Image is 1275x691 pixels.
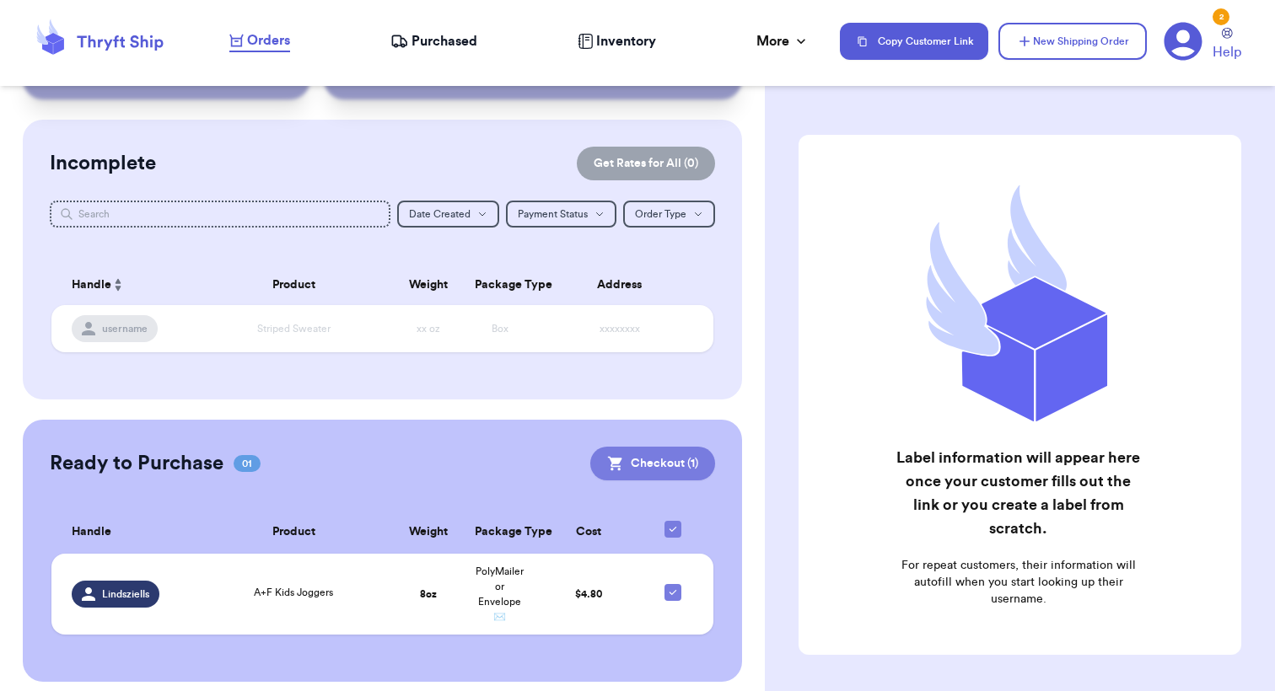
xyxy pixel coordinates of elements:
[390,31,477,51] a: Purchased
[465,511,535,554] th: Package Type
[247,30,290,51] span: Orders
[1164,22,1202,61] a: 2
[72,276,111,294] span: Handle
[756,31,810,51] div: More
[578,31,656,51] a: Inventory
[194,265,393,305] th: Product
[409,209,471,219] span: Date Created
[393,511,464,554] th: Weight
[412,31,477,51] span: Purchased
[102,587,149,601] span: Lindsziells
[254,587,333,597] span: A+F Kids Joggers
[417,324,440,334] span: xx oz
[50,150,156,177] h2: Incomplete
[102,322,148,335] span: username
[600,324,640,334] span: xxxxxxxx
[895,557,1142,608] p: For repeat customers, their information will autofill when you start looking up their username.
[590,447,715,480] button: Checkout (1)
[476,566,524,622] span: PolyMailer or Envelope ✉️
[234,455,261,472] span: 01
[518,209,588,219] span: Payment Status
[1213,28,1241,62] a: Help
[840,23,988,60] button: Copy Customer Link
[596,31,656,51] span: Inventory
[397,201,499,228] button: Date Created
[257,324,331,334] span: Striped Sweater
[998,23,1147,60] button: New Shipping Order
[635,209,686,219] span: Order Type
[895,446,1142,540] h2: Label information will appear here once your customer fills out the link or you create a label fr...
[575,589,602,599] span: $ 4.80
[506,201,616,228] button: Payment Status
[1213,42,1241,62] span: Help
[229,30,290,52] a: Orders
[535,265,713,305] th: Address
[535,511,643,554] th: Cost
[50,201,390,228] input: Search
[577,147,715,180] button: Get Rates for All (0)
[465,265,535,305] th: Package Type
[492,324,508,334] span: Box
[420,589,437,599] strong: 8 oz
[194,511,393,554] th: Product
[1213,8,1229,25] div: 2
[50,450,223,477] h2: Ready to Purchase
[111,275,125,295] button: Sort ascending
[393,265,464,305] th: Weight
[72,523,111,541] span: Handle
[623,201,715,228] button: Order Type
